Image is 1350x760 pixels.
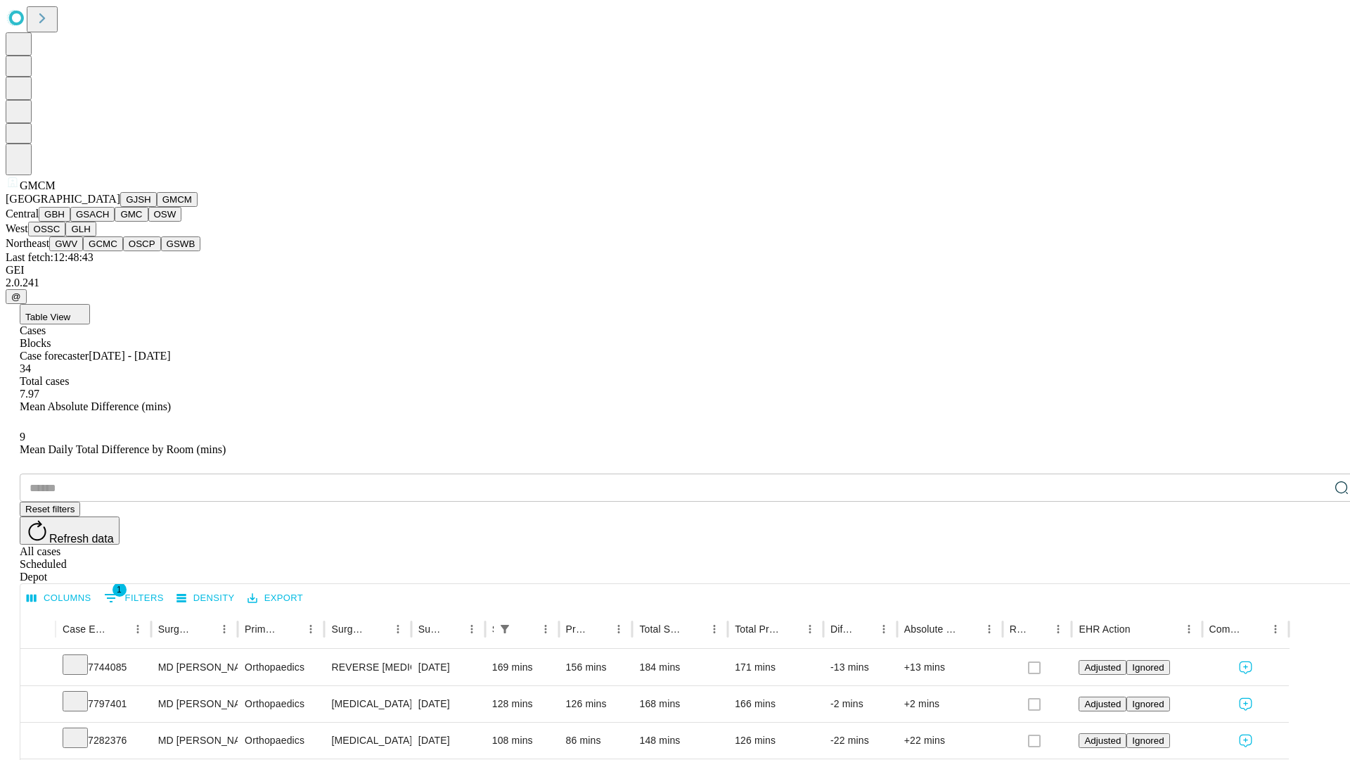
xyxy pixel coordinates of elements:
[830,650,890,685] div: -13 mins
[6,264,1344,277] div: GEI
[1209,623,1245,635] div: Comments
[20,362,31,374] span: 34
[70,207,115,222] button: GSACH
[6,208,39,220] span: Central
[20,304,90,324] button: Table View
[1079,660,1126,675] button: Adjusted
[566,686,626,722] div: 126 mins
[1132,619,1152,639] button: Sort
[418,686,478,722] div: [DATE]
[65,222,96,236] button: GLH
[20,375,69,387] span: Total cases
[1132,735,1164,746] span: Ignored
[108,619,128,639] button: Sort
[195,619,214,639] button: Sort
[20,502,80,517] button: Reset filters
[173,588,238,609] button: Density
[516,619,536,639] button: Sort
[331,650,404,685] div: REVERSE [MEDICAL_DATA]
[904,723,996,759] div: +22 mins
[6,193,120,205] span: [GEOGRAPHIC_DATA]
[281,619,301,639] button: Sort
[639,686,721,722] div: 168 mins
[101,587,167,609] button: Show filters
[157,192,198,207] button: GMCM
[161,236,201,251] button: GSWB
[830,686,890,722] div: -2 mins
[1126,733,1169,748] button: Ignored
[735,623,779,635] div: Total Predicted Duration
[27,656,49,680] button: Expand
[854,619,874,639] button: Sort
[492,650,552,685] div: 169 mins
[112,583,127,597] span: 1
[120,192,157,207] button: GJSH
[6,251,94,263] span: Last fetch: 12:48:43
[800,619,820,639] button: Menu
[1126,660,1169,675] button: Ignored
[780,619,800,639] button: Sort
[89,350,170,362] span: [DATE] - [DATE]
[158,623,193,635] div: Surgeon Name
[566,650,626,685] div: 156 mins
[1079,733,1126,748] button: Adjusted
[49,236,83,251] button: GWV
[1132,699,1164,709] span: Ignored
[63,623,107,635] div: Case Epic Id
[245,686,317,722] div: Orthopaedics
[705,619,724,639] button: Menu
[1179,619,1199,639] button: Menu
[63,723,144,759] div: 7282376
[418,723,478,759] div: [DATE]
[25,504,75,514] span: Reset filters
[368,619,388,639] button: Sort
[492,686,552,722] div: 128 mins
[1126,697,1169,711] button: Ignored
[158,723,231,759] div: MD [PERSON_NAME] [PERSON_NAME]
[1079,697,1126,711] button: Adjusted
[639,623,683,635] div: Total Scheduled Duration
[115,207,148,222] button: GMC
[27,692,49,717] button: Expand
[639,650,721,685] div: 184 mins
[495,619,515,639] button: Show filters
[20,350,89,362] span: Case forecaster
[639,723,721,759] div: 148 mins
[735,723,816,759] div: 126 mins
[20,431,25,443] span: 9
[462,619,482,639] button: Menu
[20,400,171,412] span: Mean Absolute Difference (mins)
[25,312,70,322] span: Table View
[244,588,307,609] button: Export
[6,277,1344,289] div: 2.0.241
[609,619,629,639] button: Menu
[49,533,114,545] span: Refresh data
[735,686,816,722] div: 166 mins
[418,650,478,685] div: [DATE]
[495,619,515,639] div: 1 active filter
[1048,619,1068,639] button: Menu
[245,623,280,635] div: Primary Service
[685,619,705,639] button: Sort
[39,207,70,222] button: GBH
[1084,735,1121,746] span: Adjusted
[20,388,39,400] span: 7.97
[83,236,123,251] button: GCMC
[1010,623,1028,635] div: Resolved in EHR
[6,289,27,304] button: @
[1246,619,1266,639] button: Sort
[6,222,28,234] span: West
[301,619,321,639] button: Menu
[442,619,462,639] button: Sort
[566,623,589,635] div: Predicted In Room Duration
[492,723,552,759] div: 108 mins
[1266,619,1285,639] button: Menu
[63,686,144,722] div: 7797401
[331,623,366,635] div: Surgery Name
[904,686,996,722] div: +2 mins
[28,222,66,236] button: OSSC
[331,723,404,759] div: [MEDICAL_DATA] [MEDICAL_DATA], EXTENSIVE, 3 OR MORE DISCRETE STRUCTURES
[589,619,609,639] button: Sort
[128,619,148,639] button: Menu
[331,686,404,722] div: [MEDICAL_DATA] [MEDICAL_DATA]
